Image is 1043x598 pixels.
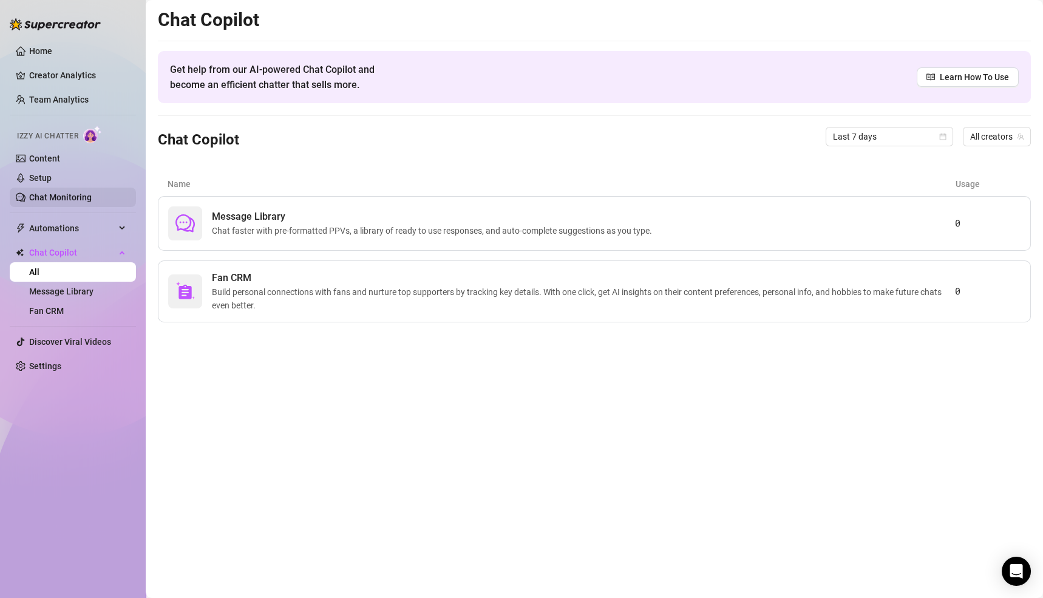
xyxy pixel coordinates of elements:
[212,224,657,237] span: Chat faster with pre-formatted PPVs, a library of ready to use responses, and auto-complete sugge...
[158,131,239,150] h3: Chat Copilot
[29,192,92,202] a: Chat Monitoring
[1017,133,1024,140] span: team
[956,177,1021,191] article: Usage
[970,127,1024,146] span: All creators
[1002,557,1031,586] div: Open Intercom Messenger
[168,177,956,191] article: Name
[955,216,1021,231] article: 0
[16,223,25,233] span: thunderbolt
[29,66,126,85] a: Creator Analytics
[16,248,24,257] img: Chat Copilot
[29,95,89,104] a: Team Analytics
[939,133,946,140] span: calendar
[833,127,946,146] span: Last 7 days
[170,62,404,92] span: Get help from our AI-powered Chat Copilot and become an efficient chatter that sells more.
[29,173,52,183] a: Setup
[29,267,39,277] a: All
[175,282,195,301] img: svg%3e
[17,131,78,142] span: Izzy AI Chatter
[29,243,115,262] span: Chat Copilot
[29,46,52,56] a: Home
[29,337,111,347] a: Discover Viral Videos
[212,285,955,312] span: Build personal connections with fans and nurture top supporters by tracking key details. With one...
[940,70,1009,84] span: Learn How To Use
[29,154,60,163] a: Content
[29,287,93,296] a: Message Library
[158,8,1031,32] h2: Chat Copilot
[29,306,64,316] a: Fan CRM
[175,214,195,233] span: comment
[955,284,1021,299] article: 0
[83,126,102,143] img: AI Chatter
[917,67,1019,87] a: Learn How To Use
[212,209,657,224] span: Message Library
[10,18,101,30] img: logo-BBDzfeDw.svg
[29,361,61,371] a: Settings
[29,219,115,238] span: Automations
[926,73,935,81] span: read
[212,271,955,285] span: Fan CRM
